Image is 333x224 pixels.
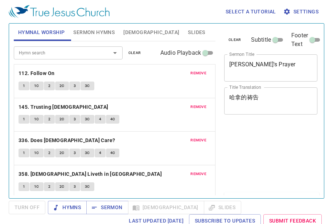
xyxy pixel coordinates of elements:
span: remove [190,70,206,76]
button: 145. Trusting [DEMOGRAPHIC_DATA] [18,103,110,112]
span: Hymnal Worship [18,28,65,37]
span: 1C [34,116,39,123]
button: 3C [81,149,94,157]
span: 1 [23,83,25,89]
span: 2C [59,83,65,89]
button: 358. [DEMOGRAPHIC_DATA] Liveth in [GEOGRAPHIC_DATA] [18,170,163,179]
span: clear [229,37,241,43]
span: 3C [85,183,90,190]
button: remove [186,69,211,78]
span: [DEMOGRAPHIC_DATA] [123,28,179,37]
button: 3 [69,182,80,191]
span: 4 [99,116,101,123]
b: 145. Trusting [DEMOGRAPHIC_DATA] [18,103,108,112]
span: 3 [74,183,76,190]
button: 112. Follow On [18,69,56,78]
button: 3C [81,82,94,90]
button: 1 [18,182,29,191]
button: 4C [106,149,120,157]
span: Footer Text [291,31,308,49]
button: 3 [69,82,80,90]
span: 3 [74,150,76,156]
span: 3 [74,83,76,89]
span: 2 [48,116,50,123]
span: Select a tutorial [226,7,276,16]
span: Settings [285,7,318,16]
span: remove [190,137,206,144]
button: 1 [18,149,29,157]
span: Sermon [92,203,122,212]
textarea: 哈拿的祷告 [229,94,312,108]
button: 2C [55,115,69,124]
button: Settings [282,5,321,18]
button: 4 [95,115,106,124]
button: Open [110,48,120,58]
button: 1C [30,182,44,191]
textarea: [PERSON_NAME]'s Prayer [229,61,312,75]
span: 1 [23,116,25,123]
button: 2C [55,149,69,157]
span: 2C [59,183,65,190]
button: 2 [44,115,55,124]
button: remove [186,103,211,111]
button: 1 [18,115,29,124]
span: clear [128,50,141,56]
button: Sermon [86,201,128,214]
span: Hymns [54,203,81,212]
span: 4C [110,150,115,156]
span: Audio Playback [160,49,201,57]
button: 3C [81,115,94,124]
span: 1 [23,150,25,156]
b: 358. [DEMOGRAPHIC_DATA] Liveth in [GEOGRAPHIC_DATA] [18,170,162,179]
span: 1C [34,83,39,89]
button: remove [186,170,211,178]
span: 2 [48,83,50,89]
span: remove [190,104,206,110]
span: 2 [48,150,50,156]
img: True Jesus Church [9,5,110,18]
span: 4 [99,150,101,156]
span: 3C [85,150,90,156]
button: 1C [30,115,44,124]
iframe: from-child [221,122,300,189]
button: remove [186,136,211,145]
span: 2 [48,183,50,190]
span: 4C [110,116,115,123]
button: 2 [44,82,55,90]
span: 2C [59,116,65,123]
button: 4C [106,115,120,124]
b: 112. Follow On [18,69,55,78]
span: 3C [85,116,90,123]
span: 1C [34,150,39,156]
button: 336. Does [DEMOGRAPHIC_DATA] Care? [18,136,116,145]
span: remove [190,171,206,177]
button: 3 [69,149,80,157]
button: 4 [95,149,106,157]
span: 1C [34,183,39,190]
span: 3C [85,83,90,89]
span: Subtitle [251,36,271,44]
button: 2C [55,82,69,90]
span: Slides [188,28,205,37]
span: 2C [59,150,65,156]
b: 336. Does [DEMOGRAPHIC_DATA] Care? [18,136,115,145]
button: 2 [44,182,55,191]
button: clear [124,49,145,57]
button: 2 [44,149,55,157]
span: 3 [74,116,76,123]
button: 1C [30,149,44,157]
button: 3C [81,182,94,191]
span: Sermon Hymns [73,28,115,37]
button: Hymns [48,201,87,214]
button: 3 [69,115,80,124]
button: 1C [30,82,44,90]
button: Select a tutorial [223,5,279,18]
span: 1 [23,183,25,190]
button: 2C [55,182,69,191]
button: clear [224,36,246,44]
button: 1 [18,82,29,90]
